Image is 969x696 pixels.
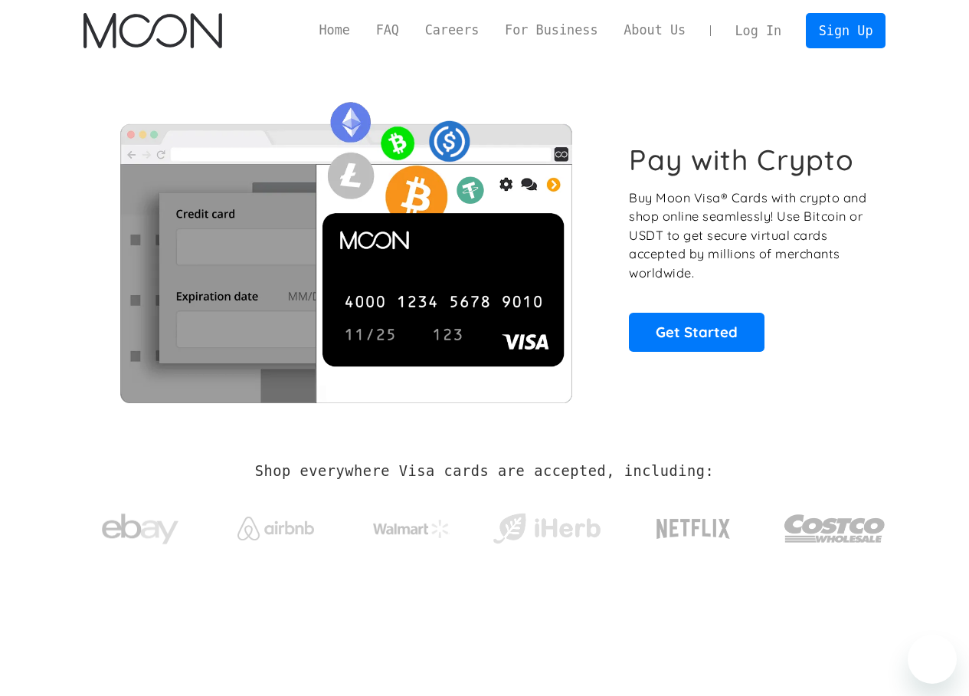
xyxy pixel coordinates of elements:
[908,635,957,684] iframe: Кнопка запуска окна обмена сообщениями
[354,504,468,546] a: Walmart
[489,494,604,556] a: iHerb
[218,501,332,548] a: Airbnb
[83,490,198,561] a: ebay
[784,484,886,565] a: Costco
[629,143,854,177] h1: Pay with Crypto
[806,13,886,48] a: Sign Up
[412,21,492,40] a: Careers
[489,509,604,549] img: iHerb
[784,500,886,557] img: Costco
[363,21,412,40] a: FAQ
[655,510,732,548] img: Netflix
[629,313,764,351] a: Get Started
[373,520,450,538] img: Walmart
[629,189,869,283] p: Buy Moon Visa® Cards with crypto and shop online seamlessly! Use Bitcoin or USDT to get secure vi...
[611,21,699,40] a: About Us
[722,14,794,48] a: Log In
[83,91,608,402] img: Moon Cards let you spend your crypto anywhere Visa is accepted.
[255,463,714,480] h2: Shop everywhere Visa cards are accepted, including:
[237,517,314,540] img: Airbnb
[102,505,178,553] img: ebay
[83,13,222,48] img: Moon Logo
[492,21,611,40] a: For Business
[306,21,363,40] a: Home
[625,494,762,556] a: Netflix
[83,13,222,48] a: home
